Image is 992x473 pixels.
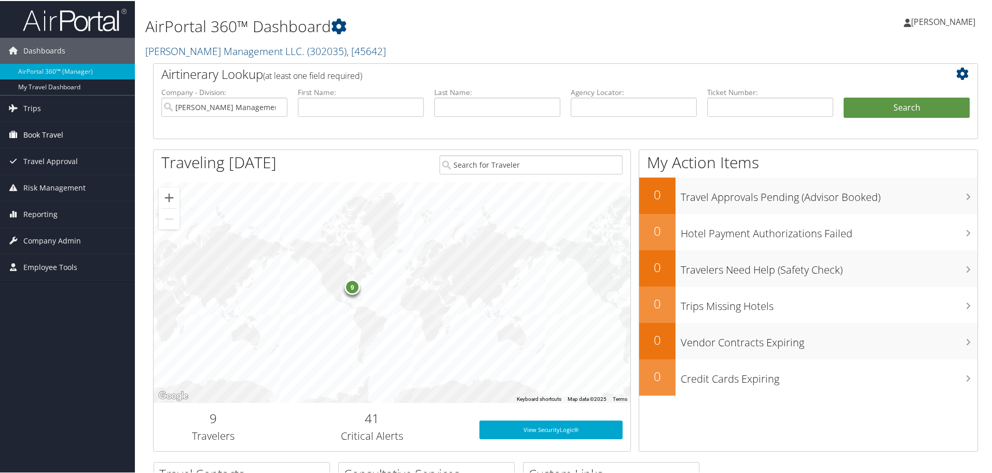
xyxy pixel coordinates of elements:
[23,7,127,31] img: airportal-logo.png
[23,147,78,173] span: Travel Approval
[307,43,347,57] span: ( 302035 )
[161,151,277,172] h1: Traveling [DATE]
[681,256,977,276] h3: Travelers Need Help (Safety Check)
[517,395,561,402] button: Keyboard shortcuts
[23,200,58,226] span: Reporting
[145,43,386,57] a: [PERSON_NAME] Management LLC.
[347,43,386,57] span: , [ 45642 ]
[904,5,986,36] a: [PERSON_NAME]
[161,86,287,97] label: Company - Division:
[639,213,977,249] a: 0Hotel Payment Authorizations Failed
[23,37,65,63] span: Dashboards
[156,388,190,402] img: Google
[281,428,464,442] h3: Critical Alerts
[23,94,41,120] span: Trips
[639,358,977,395] a: 0Credit Cards Expiring
[156,388,190,402] a: Open this area in Google Maps (opens a new window)
[23,253,77,279] span: Employee Tools
[298,86,424,97] label: First Name:
[639,258,676,275] h2: 0
[707,86,833,97] label: Ticket Number:
[911,15,975,26] span: [PERSON_NAME]
[681,366,977,385] h3: Credit Cards Expiring
[345,278,360,294] div: 9
[159,186,180,207] button: Zoom in
[639,185,676,202] h2: 0
[23,174,86,200] span: Risk Management
[639,322,977,358] a: 0Vendor Contracts Expiring
[434,86,560,97] label: Last Name:
[681,293,977,313] h3: Trips Missing Hotels
[571,86,697,97] label: Agency Locator:
[639,249,977,286] a: 0Travelers Need Help (Safety Check)
[281,409,464,426] h2: 41
[639,367,676,384] h2: 0
[439,154,623,173] input: Search for Traveler
[639,177,977,213] a: 0Travel Approvals Pending (Advisor Booked)
[639,286,977,322] a: 0Trips Missing Hotels
[161,64,901,82] h2: Airtinerary Lookup
[479,420,623,438] a: View SecurityLogic®
[639,330,676,348] h2: 0
[23,121,63,147] span: Book Travel
[161,409,265,426] h2: 9
[639,294,676,312] h2: 0
[145,15,706,36] h1: AirPortal 360™ Dashboard
[161,428,265,442] h3: Travelers
[568,395,607,401] span: Map data ©2025
[639,151,977,172] h1: My Action Items
[159,208,180,228] button: Zoom out
[639,221,676,239] h2: 0
[263,69,362,80] span: (at least one field required)
[681,329,977,349] h3: Vendor Contracts Expiring
[23,227,81,253] span: Company Admin
[613,395,627,401] a: Terms (opens in new tab)
[681,184,977,204] h3: Travel Approvals Pending (Advisor Booked)
[681,220,977,240] h3: Hotel Payment Authorizations Failed
[844,97,970,117] button: Search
